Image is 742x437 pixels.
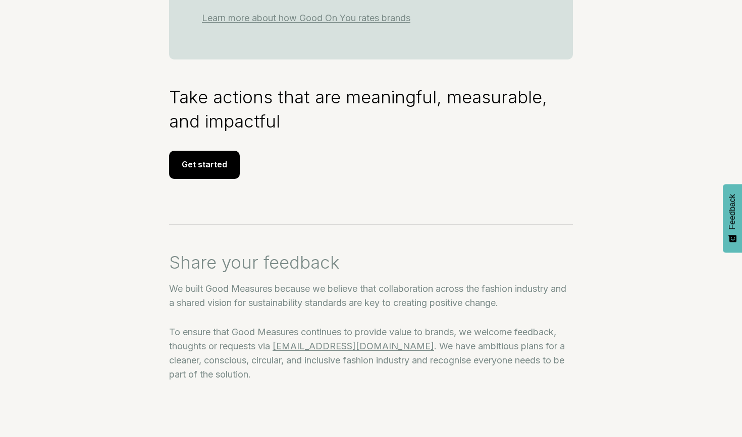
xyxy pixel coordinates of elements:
[202,13,410,23] a: Learn more about how Good On You rates brands
[169,282,573,310] p: We built Good Measures because we believe that collaboration across the fashion industry and a sh...
[169,151,240,179] div: Get started
[273,341,434,351] a: [EMAIL_ADDRESS][DOMAIN_NAME]
[723,184,742,253] button: Feedback - Show survey
[169,85,573,133] h3: Take actions that are meaningful, measurable, and impactful
[698,393,732,427] iframe: Website support platform help button
[728,194,737,229] span: Feedback
[169,325,573,382] p: To ensure that Good Measures continues to provide value to brands, we welcome feedback, thoughts ...
[169,250,573,274] h3: Share your feedback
